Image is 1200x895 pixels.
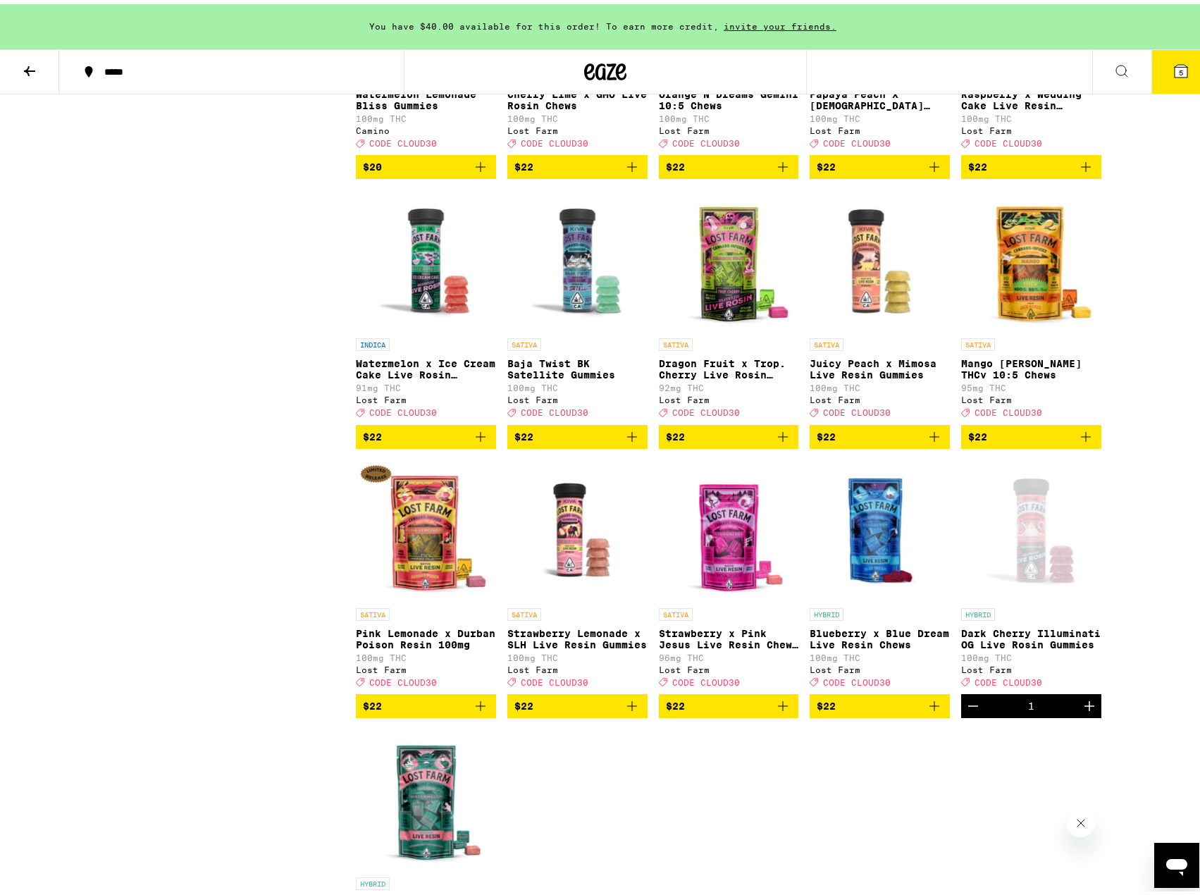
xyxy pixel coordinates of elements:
p: 100mg THC [961,110,1101,119]
button: Decrement [961,690,985,714]
span: CODE CLOUD30 [521,674,588,683]
img: Lost Farm - Mango Jack Herer THCv 10:5 Chews [961,186,1101,327]
div: Lost Farm [659,661,799,670]
span: $22 [968,427,987,438]
div: Lost Farm [356,661,496,670]
button: Add to bag [810,151,950,175]
span: CODE CLOUD30 [672,674,740,683]
p: 100mg THC [961,649,1101,658]
span: $22 [817,157,836,168]
p: SATIVA [507,604,541,617]
span: CODE CLOUD30 [521,135,588,144]
div: Lost Farm [810,391,950,400]
button: Add to bag [356,690,496,714]
span: $22 [817,427,836,438]
a: Open page for Watermelon x Ice Cream Cake Live Rosin Gummies from Lost Farm [356,186,496,420]
div: Lost Farm [356,391,496,400]
p: SATIVA [810,334,843,347]
span: CODE CLOUD30 [369,135,437,144]
p: Raspberry x Wedding Cake Live Resin Gummies [961,85,1101,107]
div: Lost Farm [961,391,1101,400]
div: Lost Farm [507,661,648,670]
img: Lost Farm - Watermelon x Gelato Chews [356,725,496,866]
img: Lost Farm - Baja Twist BK Satellite Gummies [507,186,648,327]
div: Lost Farm [507,391,648,400]
p: Dark Cherry Illuminati OG Live Rosin Gummies [961,624,1101,646]
a: Open page for Baja Twist BK Satellite Gummies from Lost Farm [507,186,648,420]
span: CODE CLOUD30 [369,674,437,683]
span: CODE CLOUD30 [672,135,740,144]
p: 100mg THC [810,379,950,388]
p: 100mg THC [356,649,496,658]
p: 100mg THC [356,110,496,119]
button: Add to bag [507,151,648,175]
span: You have $40.00 available for this order! To earn more credit, [369,18,719,27]
p: Blueberry x Blue Dream Live Resin Chews [810,624,950,646]
span: CODE CLOUD30 [975,135,1042,144]
span: $22 [666,696,685,708]
p: HYBRID [961,604,995,617]
span: $22 [666,427,685,438]
a: Open page for Strawberry Lemonade x SLH Live Resin Gummies from Lost Farm [507,456,648,690]
a: Open page for Juicy Peach x Mimosa Live Resin Gummies from Lost Farm [810,186,950,420]
button: Add to bag [659,421,799,445]
p: 100mg THC [507,110,648,119]
div: Lost Farm [810,122,950,131]
p: 100mg THC [507,649,648,658]
button: Add to bag [961,151,1101,175]
p: HYBRID [810,604,843,617]
a: Open page for Mango Jack Herer THCv 10:5 Chews from Lost Farm [961,186,1101,420]
p: 92mg THC [659,379,799,388]
p: 100mg THC [810,110,950,119]
p: SATIVA [659,334,693,347]
p: Strawberry Lemonade x SLH Live Resin Gummies [507,624,648,646]
p: Baja Twist BK Satellite Gummies [507,354,648,376]
button: Add to bag [356,421,496,445]
p: INDICA [356,334,390,347]
p: SATIVA [356,604,390,617]
span: $22 [666,157,685,168]
iframe: Close message [1067,805,1095,833]
button: Add to bag [961,421,1101,445]
span: CODE CLOUD30 [521,405,588,414]
button: Add to bag [507,421,648,445]
span: CODE CLOUD30 [672,405,740,414]
p: Papaya Peach X [DEMOGRAPHIC_DATA] Kush Resin 100mg [810,85,950,107]
img: Lost Farm - Watermelon x Ice Cream Cake Live Rosin Gummies [356,186,496,327]
span: $22 [514,696,533,708]
button: Add to bag [810,690,950,714]
button: Add to bag [810,421,950,445]
p: Strawberry x Pink Jesus Live Resin Chews - 100mg [659,624,799,646]
span: $22 [968,157,987,168]
button: Add to bag [356,151,496,175]
p: Mango [PERSON_NAME] THCv 10:5 Chews [961,354,1101,376]
a: Open page for Pink Lemonade x Durban Poison Resin 100mg from Lost Farm [356,456,496,690]
span: invite your friends. [719,18,841,27]
p: HYBRID [356,873,390,886]
span: CODE CLOUD30 [823,135,891,144]
p: Orange N Dreams Gemini 10:5 Chews [659,85,799,107]
div: Lost Farm [507,122,648,131]
span: Hi. Need any help? [8,10,101,21]
p: 96mg THC [659,649,799,658]
span: CODE CLOUD30 [823,674,891,683]
button: Add to bag [659,690,799,714]
img: Lost Farm - Strawberry x Pink Jesus Live Resin Chews - 100mg [659,456,799,597]
p: 100mg THC [810,649,950,658]
p: 100mg THC [507,379,648,388]
div: Lost Farm [659,122,799,131]
button: Add to bag [507,690,648,714]
span: CODE CLOUD30 [975,674,1042,683]
button: Add to bag [659,151,799,175]
span: CODE CLOUD30 [823,405,891,414]
span: $22 [817,696,836,708]
span: $22 [363,427,382,438]
span: 5 [1179,64,1183,73]
div: Lost Farm [961,122,1101,131]
p: Dragon Fruit x Trop. Cherry Live Rosin Chews [659,354,799,376]
span: CODE CLOUD30 [975,405,1042,414]
a: Open page for Strawberry x Pink Jesus Live Resin Chews - 100mg from Lost Farm [659,456,799,690]
div: Camino [356,122,496,131]
img: Lost Farm - Strawberry Lemonade x SLH Live Resin Gummies [507,456,648,597]
p: SATIVA [659,604,693,617]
